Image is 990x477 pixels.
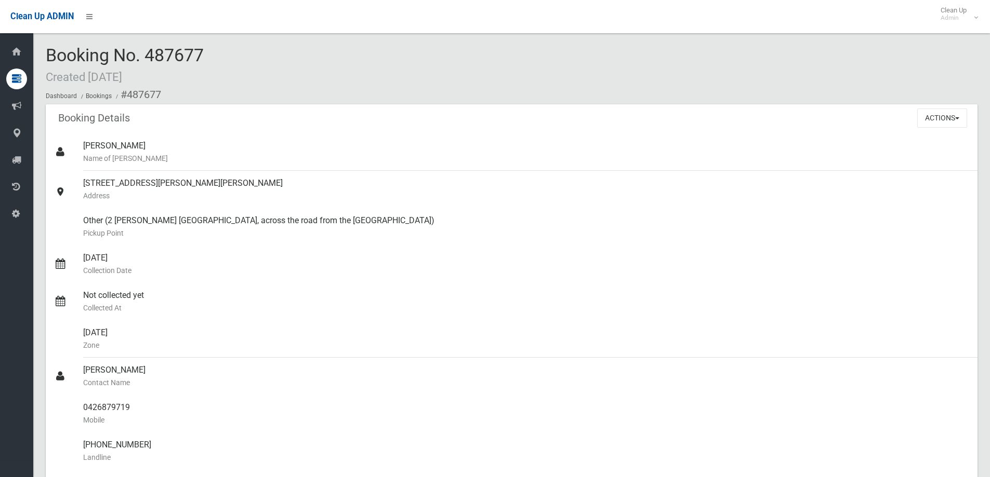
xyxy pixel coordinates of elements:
div: [STREET_ADDRESS][PERSON_NAME][PERSON_NAME] [83,171,969,208]
button: Actions [917,108,967,128]
small: Mobile [83,414,969,426]
div: Not collected yet [83,283,969,320]
span: Clean Up ADMIN [10,11,74,21]
small: Landline [83,451,969,464]
span: Booking No. 487677 [46,45,204,85]
small: Created [DATE] [46,70,122,84]
small: Address [83,189,969,202]
span: Clean Up [935,6,977,22]
small: Collection Date [83,264,969,277]
div: [PERSON_NAME] [83,133,969,171]
small: Pickup Point [83,227,969,239]
div: [DATE] [83,320,969,358]
div: [PERSON_NAME] [83,358,969,395]
div: [PHONE_NUMBER] [83,432,969,470]
small: Zone [83,339,969,351]
a: Bookings [86,92,112,100]
div: [DATE] [83,246,969,283]
div: 0426879719 [83,395,969,432]
small: Name of [PERSON_NAME] [83,152,969,165]
small: Contact Name [83,376,969,389]
div: Other (2 [PERSON_NAME] [GEOGRAPHIC_DATA], across the road from the [GEOGRAPHIC_DATA]) [83,208,969,246]
header: Booking Details [46,108,142,128]
li: #487677 [113,85,161,104]
a: Dashboard [46,92,77,100]
small: Collected At [83,302,969,314]
small: Admin [941,14,967,22]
